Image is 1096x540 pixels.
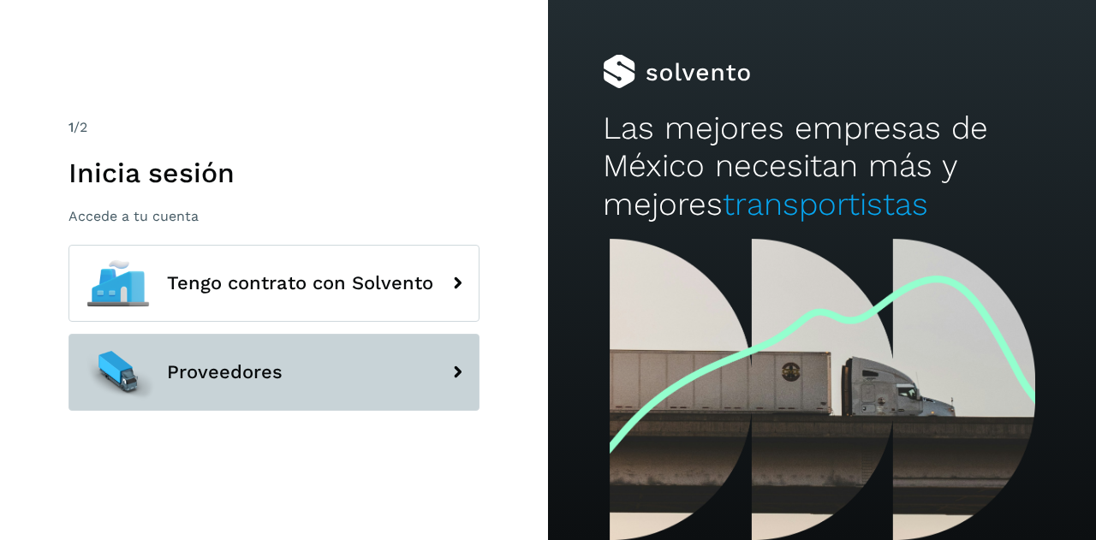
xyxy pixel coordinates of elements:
span: Tengo contrato con Solvento [167,273,433,294]
span: 1 [68,119,74,135]
p: Accede a tu cuenta [68,208,479,224]
h2: Las mejores empresas de México necesitan más y mejores [603,110,1041,223]
h1: Inicia sesión [68,157,479,189]
span: Proveedores [167,362,283,383]
button: Tengo contrato con Solvento [68,245,479,322]
div: /2 [68,117,479,138]
button: Proveedores [68,334,479,411]
span: transportistas [723,186,928,223]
